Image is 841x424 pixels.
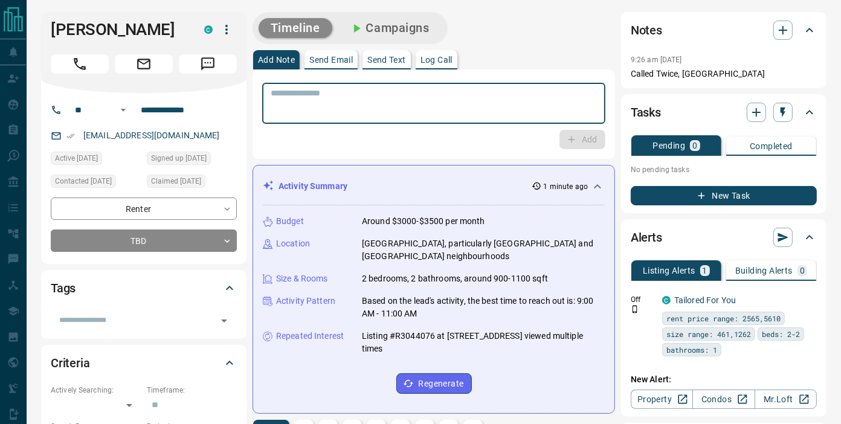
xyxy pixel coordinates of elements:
p: No pending tasks [631,161,817,179]
h2: Alerts [631,228,662,247]
a: Tailored For You [674,295,736,305]
div: Tasks [631,98,817,127]
div: Renter [51,198,237,220]
p: Based on the lead's activity, the best time to reach out is: 9:00 AM - 11:00 AM [362,295,605,320]
svg: Push Notification Only [631,305,639,313]
svg: Email Verified [66,132,75,140]
p: 1 minute ago [544,181,588,192]
h2: Notes [631,21,662,40]
div: Mon Sep 08 2025 [51,175,141,191]
button: Open [216,312,233,329]
h1: [PERSON_NAME] [51,20,186,39]
span: Message [179,54,237,74]
a: Property [631,390,693,409]
p: Actively Searching: [51,385,141,396]
p: Building Alerts [735,266,793,275]
div: Tags [51,274,237,303]
p: 0 [692,141,697,150]
p: Pending [652,141,685,150]
div: Mon Sep 08 2025 [147,152,237,169]
button: Campaigns [337,18,442,38]
span: rent price range: 2565,5610 [666,312,781,324]
p: Completed [750,142,793,150]
a: Condos [692,390,755,409]
p: Listing #R3044076 at [STREET_ADDRESS] viewed multiple times [362,330,605,355]
p: Timeframe: [147,385,237,396]
div: Activity Summary1 minute ago [263,175,605,198]
button: Timeline [259,18,332,38]
span: Claimed [DATE] [151,175,201,187]
p: Called Twice, [GEOGRAPHIC_DATA] [631,68,817,80]
p: Size & Rooms [276,272,328,285]
span: bathrooms: 1 [666,344,717,356]
span: beds: 2-2 [762,328,800,340]
p: Off [631,294,655,305]
p: Budget [276,215,304,228]
span: Signed up [DATE] [151,152,207,164]
p: Add Note [258,56,295,64]
p: Around $3000-$3500 per month [362,215,485,228]
div: Criteria [51,349,237,377]
div: Alerts [631,223,817,252]
p: 0 [800,266,805,275]
p: [GEOGRAPHIC_DATA], particularly [GEOGRAPHIC_DATA] and [GEOGRAPHIC_DATA] neighbourhoods [362,237,605,263]
h2: Tags [51,278,76,298]
p: Listing Alerts [643,266,695,275]
div: Notes [631,16,817,45]
p: Repeated Interest [276,330,344,342]
span: Active [DATE] [55,152,98,164]
div: Wed Sep 10 2025 [51,152,141,169]
p: Log Call [420,56,453,64]
span: Call [51,54,109,74]
span: size range: 461,1262 [666,328,751,340]
p: Activity Pattern [276,295,335,307]
span: Email [115,54,173,74]
a: [EMAIL_ADDRESS][DOMAIN_NAME] [83,130,220,140]
p: Location [276,237,310,250]
span: Contacted [DATE] [55,175,112,187]
h2: Criteria [51,353,90,373]
p: Send Email [309,56,353,64]
p: 1 [703,266,707,275]
div: condos.ca [204,25,213,34]
p: Activity Summary [279,180,347,193]
a: Mr.Loft [755,390,817,409]
button: Regenerate [396,373,472,394]
div: TBD [51,230,237,252]
p: New Alert: [631,373,817,386]
div: condos.ca [662,296,671,304]
h2: Tasks [631,103,661,122]
button: New Task [631,186,817,205]
p: Send Text [367,56,406,64]
p: 9:26 am [DATE] [631,56,682,64]
p: 2 bedrooms, 2 bathrooms, around 900-1100 sqft [362,272,548,285]
div: Mon Sep 08 2025 [147,175,237,191]
button: Open [116,103,130,117]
